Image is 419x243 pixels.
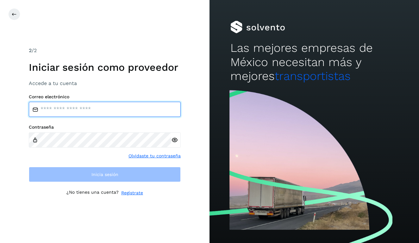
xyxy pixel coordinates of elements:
[29,167,181,182] button: Inicia sesión
[275,69,351,83] span: transportistas
[230,41,398,83] h2: Las mejores empresas de México necesitan más y mejores
[66,190,119,196] p: ¿No tienes una cuenta?
[29,61,181,73] h1: Iniciar sesión como proveedor
[29,94,181,100] label: Correo electrónico
[128,153,181,159] a: Olvidaste tu contraseña
[29,80,181,86] h3: Accede a tu cuenta
[91,172,118,177] span: Inicia sesión
[29,47,181,54] div: /2
[29,47,32,53] span: 2
[29,125,181,130] label: Contraseña
[121,190,143,196] a: Regístrate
